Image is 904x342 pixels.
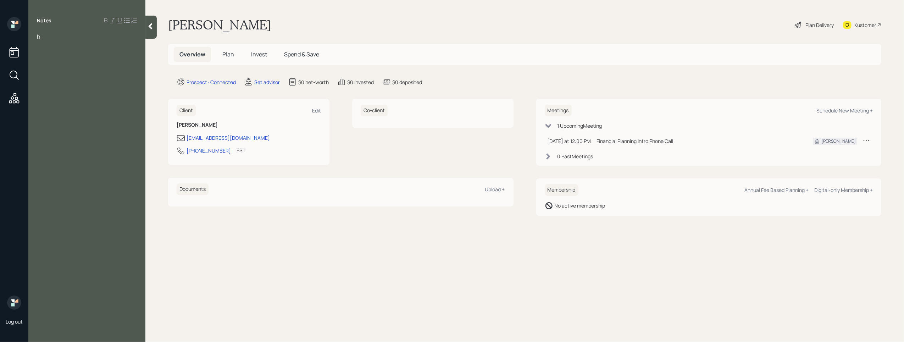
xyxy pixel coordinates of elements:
[805,21,834,29] div: Plan Delivery
[548,137,591,145] div: [DATE] at 12:00 PM
[251,50,267,58] span: Invest
[485,186,505,193] div: Upload +
[37,17,51,24] label: Notes
[254,78,280,86] div: Set advisor
[7,296,21,310] img: retirable_logo.png
[177,122,321,128] h6: [PERSON_NAME]
[744,187,809,193] div: Annual Fee Based Planning +
[854,21,876,29] div: Kustomer
[545,105,572,116] h6: Meetings
[347,78,374,86] div: $0 invested
[814,187,873,193] div: Digital-only Membership +
[168,17,271,33] h1: [PERSON_NAME]
[545,184,578,196] h6: Membership
[555,202,605,209] div: No active membership
[237,147,245,154] div: EST
[361,105,388,116] h6: Co-client
[298,78,329,86] div: $0 net-worth
[6,318,23,325] div: Log out
[187,147,231,154] div: [PHONE_NUMBER]
[177,105,196,116] h6: Client
[816,107,873,114] div: Schedule New Meeting +
[558,153,593,160] div: 0 Past Meeting s
[312,107,321,114] div: Edit
[821,138,856,144] div: [PERSON_NAME]
[222,50,234,58] span: Plan
[187,78,236,86] div: Prospect · Connected
[177,183,209,195] h6: Documents
[558,122,602,129] div: 1 Upcoming Meeting
[37,33,40,40] span: h
[187,134,270,142] div: [EMAIL_ADDRESS][DOMAIN_NAME]
[284,50,319,58] span: Spend & Save
[597,137,802,145] div: Financial Planning Intro Phone Call
[392,78,422,86] div: $0 deposited
[179,50,205,58] span: Overview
